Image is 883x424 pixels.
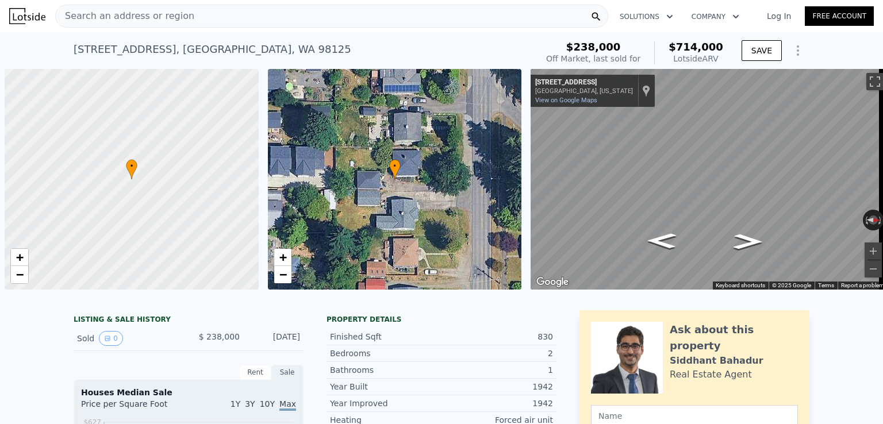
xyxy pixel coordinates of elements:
div: Rent [239,365,271,380]
div: • [389,159,401,179]
span: 1Y [231,399,240,408]
span: 10Y [260,399,275,408]
div: Year Improved [330,398,441,409]
a: Log In [753,10,805,22]
span: + [279,250,286,264]
div: Siddhant Bahadur [670,354,763,368]
div: Property details [327,315,556,324]
path: Go South, 15th Ave NE [635,230,689,252]
button: Solutions [611,6,682,27]
span: $714,000 [669,41,723,53]
span: Search an address or region [56,9,194,23]
div: [DATE] [249,331,300,346]
div: [STREET_ADDRESS] , [GEOGRAPHIC_DATA] , WA 98125 [74,41,351,57]
span: Max [279,399,296,411]
a: Free Account [805,6,874,26]
a: View on Google Maps [535,97,597,104]
span: − [279,267,286,282]
button: Zoom out [865,260,882,277]
a: Zoom out [11,266,28,283]
span: © 2025 Google [772,282,811,288]
button: View historical data [99,331,123,346]
span: $238,000 [566,41,621,53]
div: Year Built [330,381,441,392]
a: Zoom in [11,249,28,266]
a: Zoom in [274,249,291,266]
div: Real Estate Agent [670,368,752,381]
div: [GEOGRAPHIC_DATA], [US_STATE] [535,87,633,95]
a: Open this area in Google Maps (opens a new window) [533,275,571,290]
span: + [16,250,24,264]
a: Zoom out [274,266,291,283]
span: • [389,161,401,171]
div: LISTING & SALE HISTORY [74,315,304,326]
button: Zoom in [865,242,882,260]
a: Show location on map [642,84,650,97]
div: Ask about this property [670,322,798,354]
span: $ 238,000 [199,332,240,341]
a: Terms [818,282,834,288]
span: 3Y [245,399,255,408]
div: 830 [441,331,553,342]
div: 1942 [441,398,553,409]
div: Sale [271,365,304,380]
div: Lotside ARV [669,53,723,64]
div: Houses Median Sale [81,387,296,398]
button: SAVE [742,40,782,61]
div: 1 [441,364,553,376]
div: Sold [77,331,179,346]
div: Bedrooms [330,348,441,359]
button: Rotate counterclockwise [863,210,869,230]
div: 1942 [441,381,553,392]
button: Show Options [786,39,809,62]
div: 2 [441,348,553,359]
button: Company [682,6,748,27]
img: Lotside [9,8,45,24]
span: • [126,161,137,171]
button: Keyboard shortcuts [716,282,765,290]
div: [STREET_ADDRESS] [535,78,633,87]
img: Google [533,275,571,290]
div: Off Market, last sold for [546,53,640,64]
span: − [16,267,24,282]
div: • [126,159,137,179]
path: Go North, 15th Ave NE [721,230,775,253]
div: Price per Square Foot [81,398,189,417]
div: Bathrooms [330,364,441,376]
div: Finished Sqft [330,331,441,342]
